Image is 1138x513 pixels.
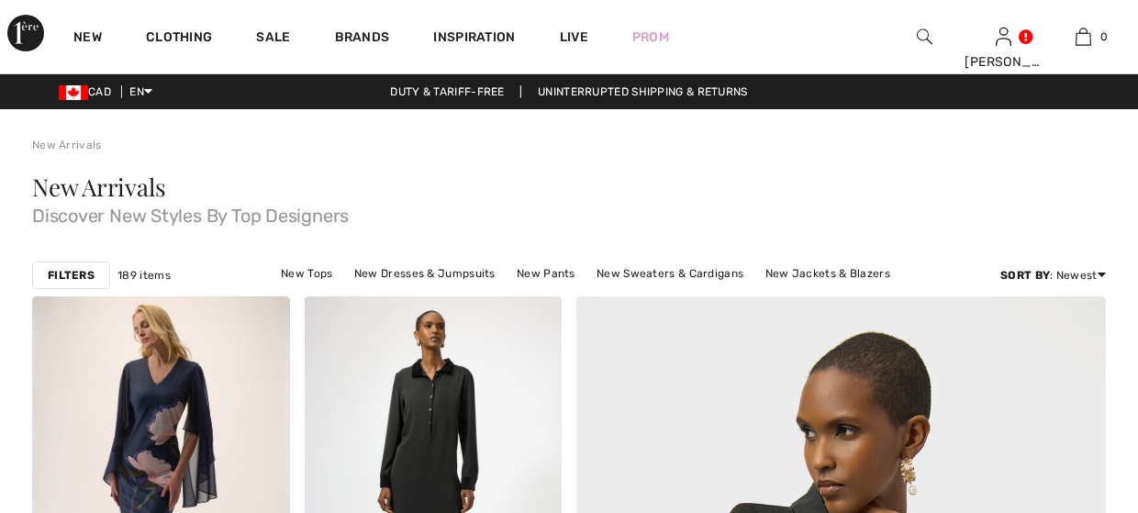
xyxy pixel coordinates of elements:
a: New Sweaters & Cardigans [587,262,753,285]
span: CAD [59,85,118,98]
img: My Bag [1076,26,1091,48]
div: [PERSON_NAME] [965,52,1043,72]
a: Clothing [146,29,212,49]
span: Inspiration [433,29,515,49]
strong: Filters [48,267,95,284]
span: EN [129,85,152,98]
a: Sign In [996,28,1011,45]
img: 1ère Avenue [7,15,44,51]
a: New Arrivals [32,139,102,151]
div: : Newest [1000,267,1106,284]
a: New Jackets & Blazers [756,262,899,285]
span: Discover New Styles By Top Designers [32,199,1106,225]
a: Live [560,28,588,47]
a: Prom [632,28,669,47]
img: My Info [996,26,1011,48]
a: New Tops [272,262,341,285]
a: New Outerwear [574,285,677,309]
a: New Dresses & Jumpsuits [345,262,505,285]
img: search the website [917,26,932,48]
a: Sale [256,29,290,49]
span: 189 items [117,267,171,284]
strong: Sort By [1000,269,1050,282]
span: 0 [1100,28,1108,45]
a: New Skirts [494,285,570,309]
a: 0 [1044,26,1122,48]
img: Canadian Dollar [59,85,88,100]
span: New Arrivals [32,171,165,203]
a: New [73,29,102,49]
a: New Pants [508,262,585,285]
a: Brands [335,29,390,49]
